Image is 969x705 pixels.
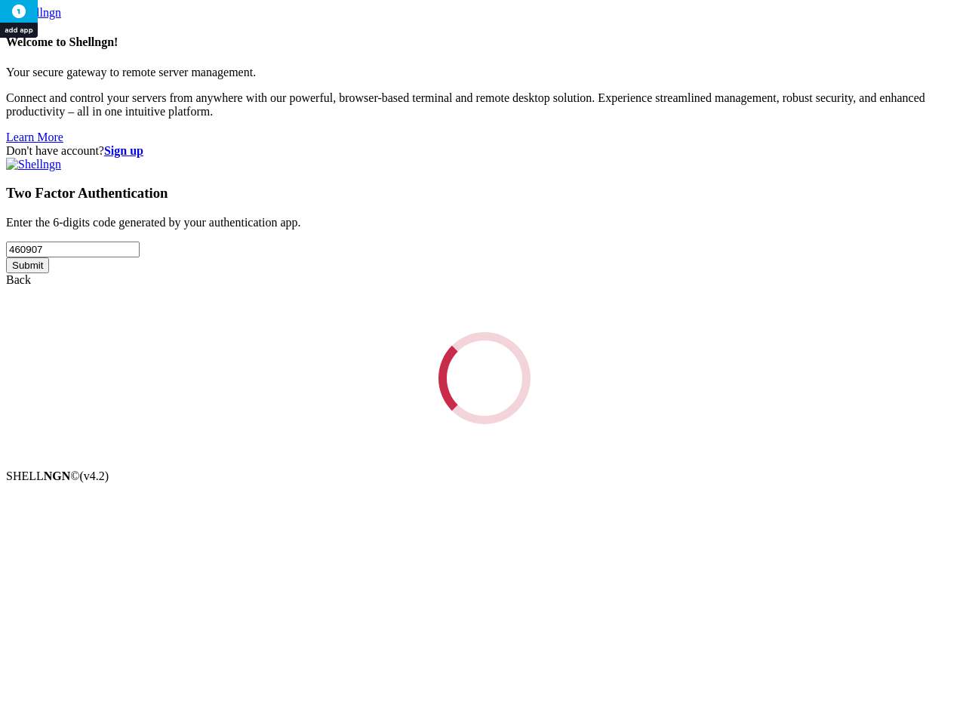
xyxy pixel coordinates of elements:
div: Don't have account? [6,144,963,158]
a: Back [6,273,31,286]
a: Sign up [104,144,143,157]
input: Submit [6,257,49,273]
div: Loading... [427,321,541,435]
b: NGN [44,469,71,482]
span: 4.2.0 [80,469,109,482]
input: Two factor code [6,242,140,257]
p: Connect and control your servers from anywhere with our powerful, browser-based terminal and remo... [6,91,963,119]
p: Enter the 6-digits code generated by your authentication app. [6,216,963,229]
span: SHELL © [6,469,109,482]
h3: Two Factor Authentication [6,185,963,202]
img: Shellngn [6,158,61,171]
h4: Welcome to Shellngn! [6,35,963,49]
a: Learn More [6,131,63,143]
p: Your secure gateway to remote server management. [6,66,963,79]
